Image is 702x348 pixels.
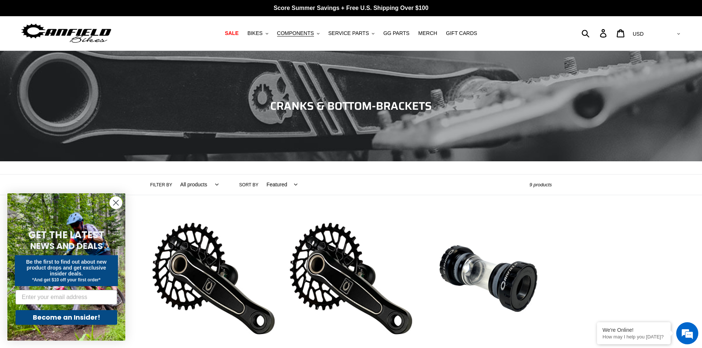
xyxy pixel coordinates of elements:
span: MERCH [418,30,437,36]
p: How may I help you today? [603,334,665,340]
label: Sort by [239,182,258,188]
button: SERVICE PARTS [325,28,378,38]
span: GIFT CARDS [446,30,477,36]
a: MERCH [415,28,441,38]
span: *And get $10 off your first order* [32,277,100,282]
span: SALE [225,30,238,36]
a: SALE [221,28,242,38]
span: COMPONENTS [277,30,314,36]
span: NEWS AND DEALS [30,240,103,252]
span: CRANKS & BOTTOM-BRACKETS [270,97,432,115]
span: BIKES [247,30,262,36]
a: GG PARTS [380,28,413,38]
span: GET THE LATEST [28,228,104,242]
input: Enter your email address [15,290,117,305]
button: BIKES [244,28,272,38]
input: Search [586,25,604,41]
span: SERVICE PARTS [328,30,369,36]
label: Filter by [150,182,172,188]
span: 9 products [530,182,552,187]
img: Canfield Bikes [20,22,112,45]
a: GIFT CARDS [442,28,481,38]
button: COMPONENTS [273,28,323,38]
button: Become an Insider! [15,310,117,325]
span: Be the first to find out about new product drops and get exclusive insider deals. [26,259,107,277]
span: GG PARTS [383,30,409,36]
div: We're Online! [603,327,665,333]
button: Close dialog [109,196,122,209]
